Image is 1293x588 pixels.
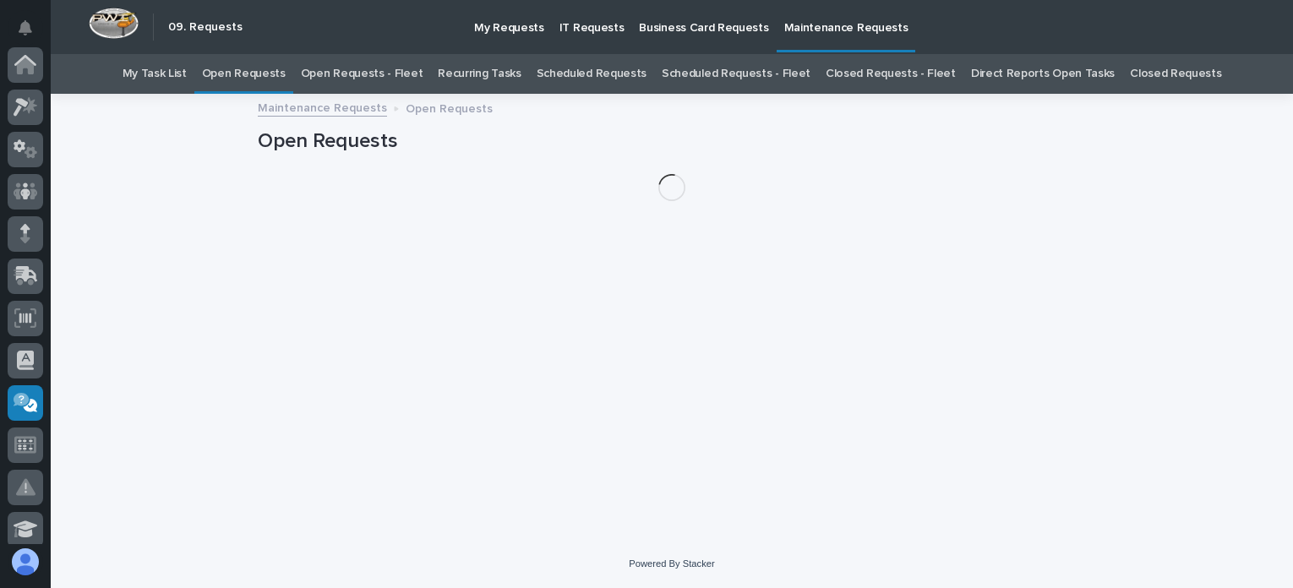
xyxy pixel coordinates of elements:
a: Open Requests [202,54,286,94]
h1: Open Requests [258,129,1086,154]
a: Closed Requests [1130,54,1221,94]
a: Scheduled Requests - Fleet [662,54,810,94]
a: Open Requests - Fleet [301,54,423,94]
h2: 09. Requests [168,20,243,35]
a: Direct Reports Open Tasks [971,54,1115,94]
a: Recurring Tasks [438,54,521,94]
a: My Task List [123,54,187,94]
a: Maintenance Requests [258,97,387,117]
button: users-avatar [8,544,43,580]
p: Open Requests [406,98,493,117]
button: Notifications [8,10,43,46]
img: Workspace Logo [89,8,139,39]
a: Powered By Stacker [629,558,714,569]
a: Closed Requests - Fleet [826,54,956,94]
div: Notifications [21,20,43,47]
a: Scheduled Requests [537,54,646,94]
